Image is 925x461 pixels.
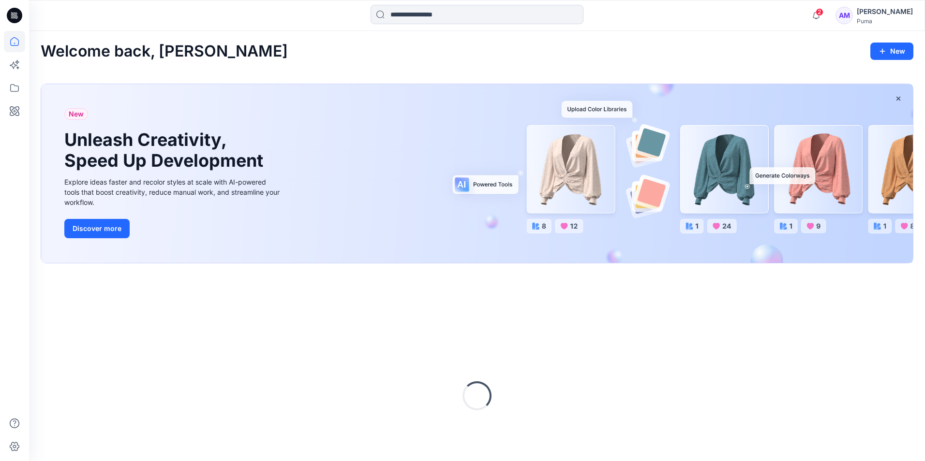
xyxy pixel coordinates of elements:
[835,7,853,24] div: AM
[857,6,913,17] div: [PERSON_NAME]
[64,130,268,171] h1: Unleash Creativity, Speed Up Development
[64,219,282,238] a: Discover more
[64,177,282,207] div: Explore ideas faster and recolor styles at scale with AI-powered tools that boost creativity, red...
[69,108,84,120] span: New
[857,17,913,25] div: Puma
[41,43,288,60] h2: Welcome back, [PERSON_NAME]
[870,43,913,60] button: New
[816,8,823,16] span: 2
[64,219,130,238] button: Discover more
